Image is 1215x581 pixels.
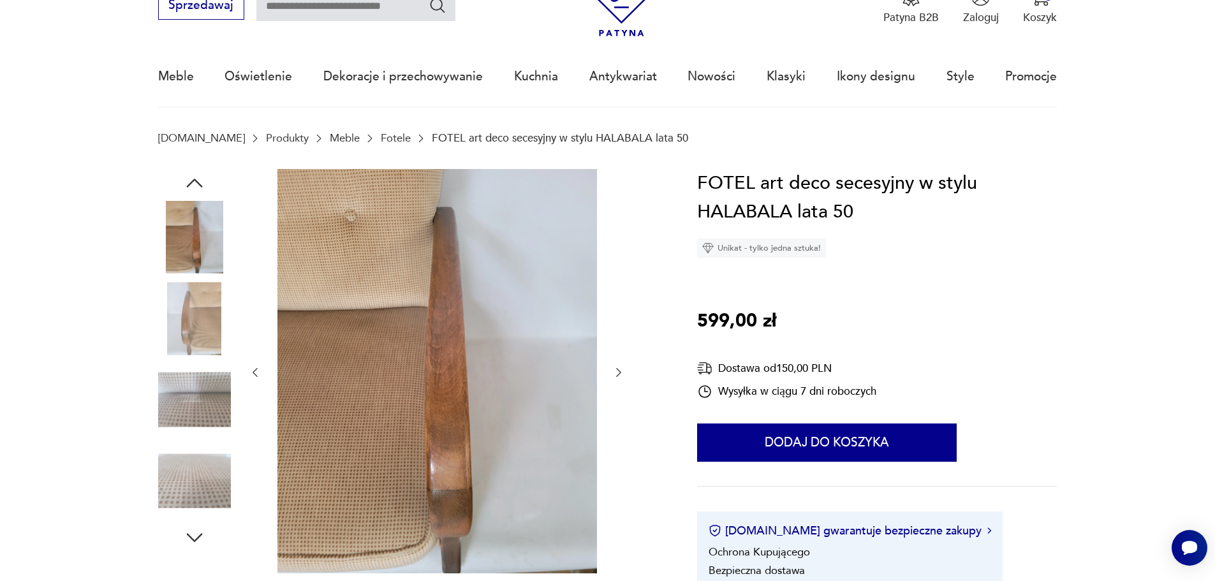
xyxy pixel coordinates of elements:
[589,47,657,106] a: Antykwariat
[158,445,231,517] img: Zdjęcie produktu FOTEL art deco secesyjny w stylu HALABALA lata 50
[697,360,876,376] div: Dostawa od 150,00 PLN
[702,242,714,254] img: Ikona diamentu
[697,169,1057,227] h1: FOTEL art deco secesyjny w stylu HALABALA lata 50
[697,360,712,376] img: Ikona dostawy
[514,47,558,106] a: Kuchnia
[697,239,826,258] div: Unikat - tylko jedna sztuka!
[1023,10,1057,25] p: Koszyk
[767,47,806,106] a: Klasyki
[381,132,411,144] a: Fotele
[266,132,309,144] a: Produkty
[883,10,939,25] p: Patyna B2B
[709,545,810,559] li: Ochrona Kupującego
[709,524,721,537] img: Ikona certyfikatu
[688,47,735,106] a: Nowości
[987,527,991,534] img: Ikona strzałki w prawo
[330,132,360,144] a: Meble
[158,201,231,274] img: Zdjęcie produktu FOTEL art deco secesyjny w stylu HALABALA lata 50
[432,132,688,144] p: FOTEL art deco secesyjny w stylu HALABALA lata 50
[963,10,999,25] p: Zaloguj
[946,47,975,106] a: Style
[158,364,231,436] img: Zdjęcie produktu FOTEL art deco secesyjny w stylu HALABALA lata 50
[158,47,194,106] a: Meble
[709,563,805,578] li: Bezpieczna dostawa
[225,47,292,106] a: Oświetlenie
[837,47,915,106] a: Ikony designu
[1005,47,1057,106] a: Promocje
[158,282,231,355] img: Zdjęcie produktu FOTEL art deco secesyjny w stylu HALABALA lata 50
[323,47,483,106] a: Dekoracje i przechowywanie
[709,523,991,539] button: [DOMAIN_NAME] gwarantuje bezpieczne zakupy
[697,423,957,462] button: Dodaj do koszyka
[697,307,776,336] p: 599,00 zł
[158,1,244,11] a: Sprzedawaj
[158,132,245,144] a: [DOMAIN_NAME]
[697,384,876,399] div: Wysyłka w ciągu 7 dni roboczych
[277,169,597,574] img: Zdjęcie produktu FOTEL art deco secesyjny w stylu HALABALA lata 50
[1172,530,1207,566] iframe: Smartsupp widget button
